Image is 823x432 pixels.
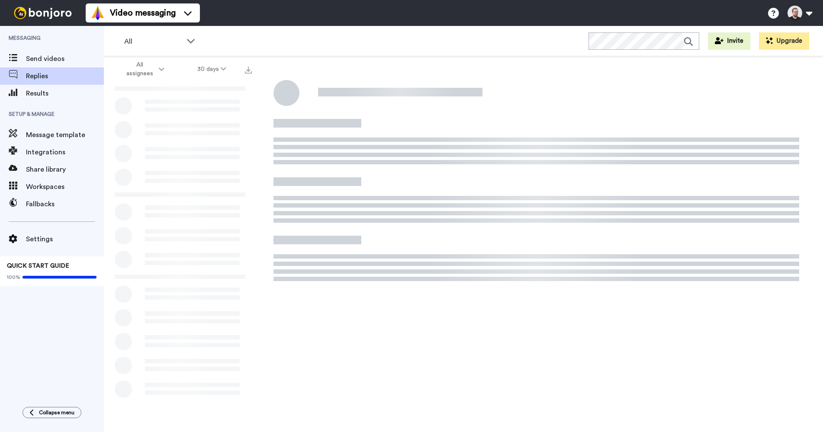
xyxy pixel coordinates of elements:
button: Collapse menu [23,407,81,418]
span: Workspaces [26,182,104,192]
span: QUICK START GUIDE [7,263,69,269]
button: Invite [708,32,750,50]
button: Export all results that match these filters now. [242,63,254,76]
img: vm-color.svg [91,6,105,20]
span: Settings [26,234,104,244]
span: 100% [7,274,20,281]
span: Replies [26,71,104,81]
img: export.svg [245,67,252,74]
span: Fallbacks [26,199,104,209]
button: Upgrade [759,32,809,50]
span: Integrations [26,147,104,157]
span: Collapse menu [39,409,74,416]
span: All assignees [122,61,157,78]
span: Share library [26,164,104,175]
span: All [124,36,182,47]
button: 30 days [181,61,243,77]
button: All assignees [106,57,181,81]
span: Message template [26,130,104,140]
span: Video messaging [110,7,176,19]
span: Send videos [26,54,104,64]
span: Results [26,88,104,99]
img: bj-logo-header-white.svg [10,7,75,19]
